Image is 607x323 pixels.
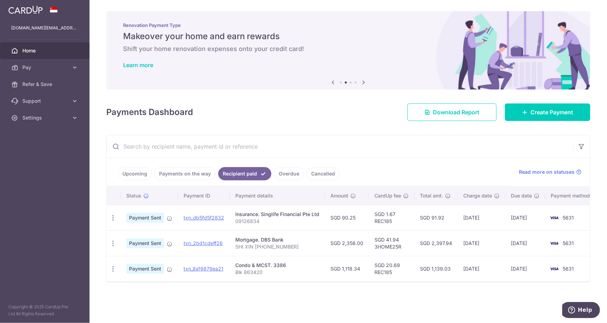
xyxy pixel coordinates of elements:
td: SGD 91.92 [414,205,458,230]
th: Payment method [545,187,598,205]
td: [DATE] [505,256,545,281]
span: Payment Sent [126,213,164,223]
a: Download Report [407,103,497,121]
span: Total amt. [420,192,443,199]
img: CardUp [8,6,43,14]
img: Bank Card [547,214,561,222]
td: SGD 90.25 [325,205,369,230]
input: Search by recipient name, payment id or reference [107,135,573,158]
td: SGD 1.67 REC185 [369,205,414,230]
div: Condo & MCST. 3386 [235,262,319,269]
a: txn_8a19879ea21 [184,266,223,272]
h4: Payments Dashboard [106,106,193,119]
span: 5631 [563,266,574,272]
span: Download Report [433,108,479,116]
td: SGD 41.94 3HOME25R [369,230,414,256]
td: [DATE] [458,230,505,256]
span: Payment Sent [126,238,164,248]
a: Read more on statuses [519,168,581,175]
img: Bank Card [547,239,561,247]
p: 09126834 [235,218,319,225]
p: Renovation Payment Type [123,22,573,28]
span: Pay [22,64,69,71]
a: Payments on the way [155,167,215,180]
td: SGD 1,139.03 [414,256,458,281]
td: [DATE] [505,230,545,256]
span: Read more on statuses [519,168,574,175]
a: Upcoming [118,167,152,180]
td: SGD 1,118.34 [325,256,369,281]
span: 5631 [563,215,574,221]
td: SGD 20.69 REC185 [369,256,414,281]
td: [DATE] [458,256,505,281]
span: Support [22,98,69,105]
h6: Shift your home renovation expenses onto your credit card! [123,45,573,53]
span: Status [126,192,141,199]
a: Cancelled [307,167,340,180]
span: Charge date [463,192,492,199]
div: Insurance. Singlife Financial Pte Ltd [235,211,319,218]
img: Renovation banner [106,11,590,89]
a: Create Payment [505,103,590,121]
p: Blk 863420 [235,269,319,276]
th: Payment ID [178,187,230,205]
img: Bank Card [547,265,561,273]
span: Payment Sent [126,264,164,274]
td: [DATE] [458,205,505,230]
span: Refer & Save [22,81,69,88]
iframe: Opens a widget where you can find more information [562,302,600,320]
td: [DATE] [505,205,545,230]
span: Amount [330,192,348,199]
div: Mortgage. DBS Bank [235,236,319,243]
a: txn_2bd1cdeff26 [184,240,223,246]
span: Home [22,47,69,54]
p: [DOMAIN_NAME][EMAIL_ADDRESS][DOMAIN_NAME] [11,24,78,31]
th: Payment details [230,187,325,205]
a: txn_db5fd5f2832 [184,215,224,221]
h5: Makeover your home and earn rewards [123,31,573,42]
span: CardUp fee [374,192,401,199]
a: Recipient paid [218,167,271,180]
span: 5631 [563,240,574,246]
span: Create Payment [530,108,573,116]
span: Settings [22,114,69,121]
td: SGD 2,397.94 [414,230,458,256]
span: Due date [511,192,532,199]
td: SGD 2,356.00 [325,230,369,256]
a: Learn more [123,62,153,69]
a: Overdue [274,167,304,180]
p: SHI XIN [PHONE_NUMBER] [235,243,319,250]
